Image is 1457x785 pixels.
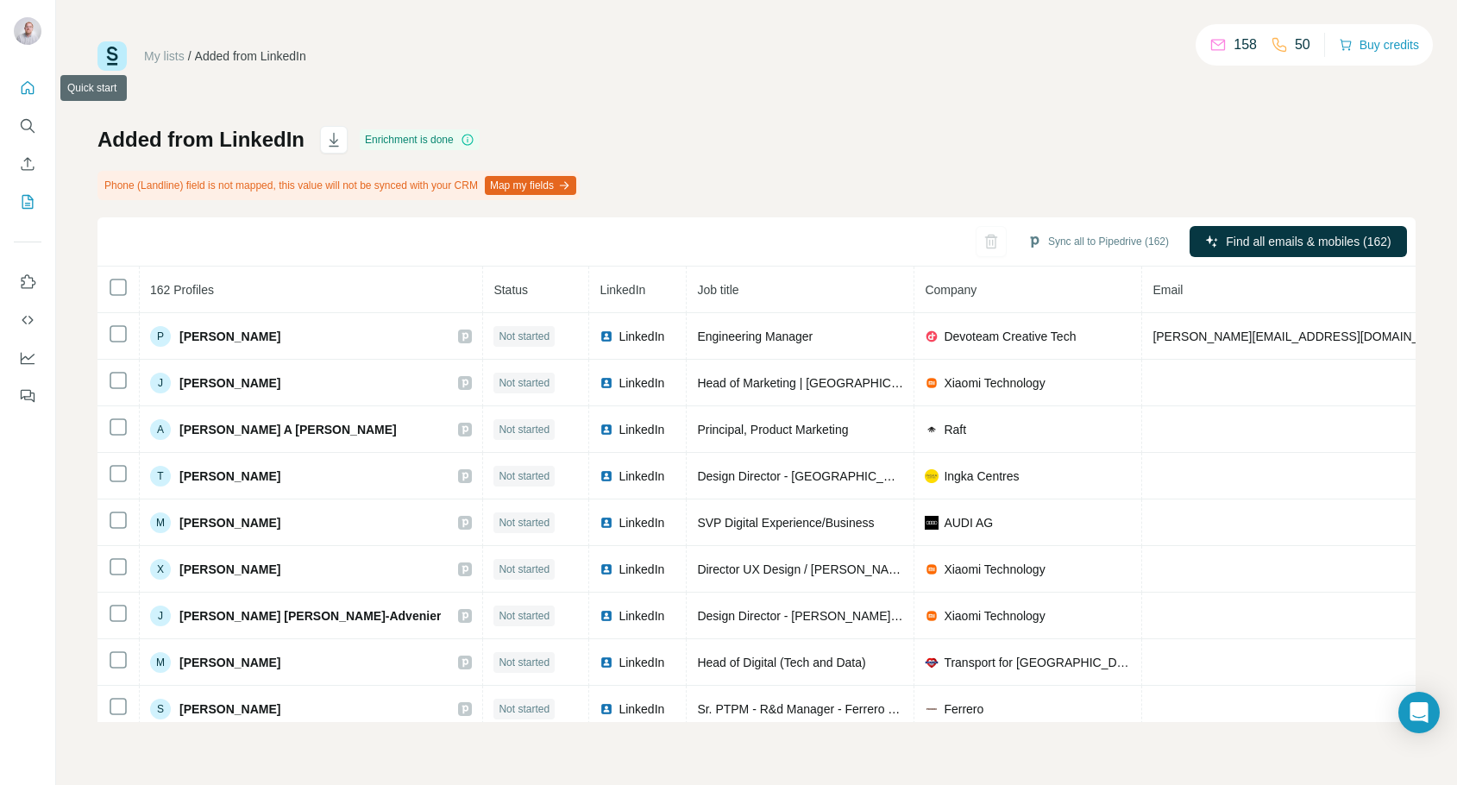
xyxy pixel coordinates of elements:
span: [PERSON_NAME] [179,468,280,485]
li: / [188,47,192,65]
span: Principal, Product Marketing [697,423,848,436]
div: J [150,373,171,393]
span: Find all emails & mobiles (162) [1226,233,1391,250]
span: Devoteam Creative Tech [944,328,1076,345]
img: LinkedIn logo [600,330,613,343]
a: My lists [144,49,185,63]
span: [PERSON_NAME] [179,514,280,531]
div: Enrichment is done [360,129,480,150]
div: Open Intercom Messenger [1398,692,1440,733]
span: Xiaomi Technology [944,374,1045,392]
button: Find all emails & mobiles (162) [1190,226,1407,257]
span: [PERSON_NAME] [179,328,280,345]
span: LinkedIn [619,561,664,578]
h1: Added from LinkedIn [97,126,305,154]
img: company-logo [925,562,939,576]
span: [PERSON_NAME] [179,374,280,392]
span: LinkedIn [619,700,664,718]
span: [PERSON_NAME] [179,561,280,578]
span: Not started [499,329,550,344]
img: company-logo [925,609,939,623]
div: Added from LinkedIn [195,47,306,65]
div: J [150,606,171,626]
img: LinkedIn logo [600,562,613,576]
div: X [150,559,171,580]
span: [PERSON_NAME] [179,654,280,671]
p: 50 [1295,35,1310,55]
span: Ferrero [944,700,983,718]
span: LinkedIn [619,514,664,531]
span: LinkedIn [619,421,664,438]
div: S [150,699,171,719]
span: Not started [499,422,550,437]
div: Phone (Landline) field is not mapped, this value will not be synced with your CRM [97,171,580,200]
span: Design Director - [PERSON_NAME] Europe Creative Studio [697,609,1019,623]
img: company-logo [925,423,939,436]
button: Feedback [14,380,41,411]
img: LinkedIn logo [600,609,613,623]
span: Engineering Manager [697,330,813,343]
span: Not started [499,701,550,717]
span: Head of Digital (Tech and Data) [697,656,865,669]
img: LinkedIn logo [600,376,613,390]
button: Map my fields [485,176,576,195]
span: Xiaomi Technology [944,607,1045,625]
img: LinkedIn logo [600,516,613,530]
button: My lists [14,186,41,217]
span: Not started [499,375,550,391]
span: Email [1152,283,1183,297]
span: Head of Marketing | [GEOGRAPHIC_DATA] [697,376,932,390]
img: company-logo [925,376,939,390]
span: Not started [499,468,550,484]
span: Ingka Centres [944,468,1019,485]
span: [PERSON_NAME][EMAIL_ADDRESS][DOMAIN_NAME] [1152,330,1456,343]
span: [PERSON_NAME] [PERSON_NAME]-Advenier [179,607,441,625]
img: company-logo [925,656,939,669]
span: [PERSON_NAME] [179,700,280,718]
img: company-logo [925,330,939,343]
span: LinkedIn [619,654,664,671]
span: Not started [499,562,550,577]
button: Quick start [14,72,41,104]
img: company-logo [925,469,939,483]
span: LinkedIn [619,374,664,392]
button: Sync all to Pipedrive (162) [1015,229,1181,254]
img: LinkedIn logo [600,702,613,716]
button: Search [14,110,41,141]
img: company-logo [925,516,939,530]
span: Not started [499,608,550,624]
img: Avatar [14,17,41,45]
button: Use Surfe on LinkedIn [14,267,41,298]
img: LinkedIn logo [600,656,613,669]
span: Transport for [GEOGRAPHIC_DATA] [944,654,1131,671]
span: Status [493,283,528,297]
div: P [150,326,171,347]
p: 158 [1234,35,1257,55]
span: Raft [944,421,966,438]
button: Use Surfe API [14,305,41,336]
div: A [150,419,171,440]
span: Job title [697,283,738,297]
span: LinkedIn [619,328,664,345]
div: M [150,652,171,673]
span: [PERSON_NAME] A [PERSON_NAME] [179,421,397,438]
span: LinkedIn [600,283,645,297]
span: Director UX Design / [PERSON_NAME] (Xiaomi Home Platform) [697,562,1042,576]
span: Design Director - [GEOGRAPHIC_DATA] [697,469,917,483]
span: Xiaomi Technology [944,561,1045,578]
button: Buy credits [1339,33,1419,57]
img: company-logo [925,702,939,716]
span: SVP Digital Experience/Business [697,516,874,530]
div: M [150,512,171,533]
span: Not started [499,515,550,531]
span: LinkedIn [619,607,664,625]
span: Sr. PTPM - R&d Manager - Ferrero Mainstream Chocolate Lead [697,702,1039,716]
span: Not started [499,655,550,670]
button: Enrich CSV [14,148,41,179]
span: 162 Profiles [150,283,214,297]
span: LinkedIn [619,468,664,485]
button: Dashboard [14,342,41,374]
span: Company [925,283,977,297]
span: AUDI AG [944,514,993,531]
img: LinkedIn logo [600,423,613,436]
